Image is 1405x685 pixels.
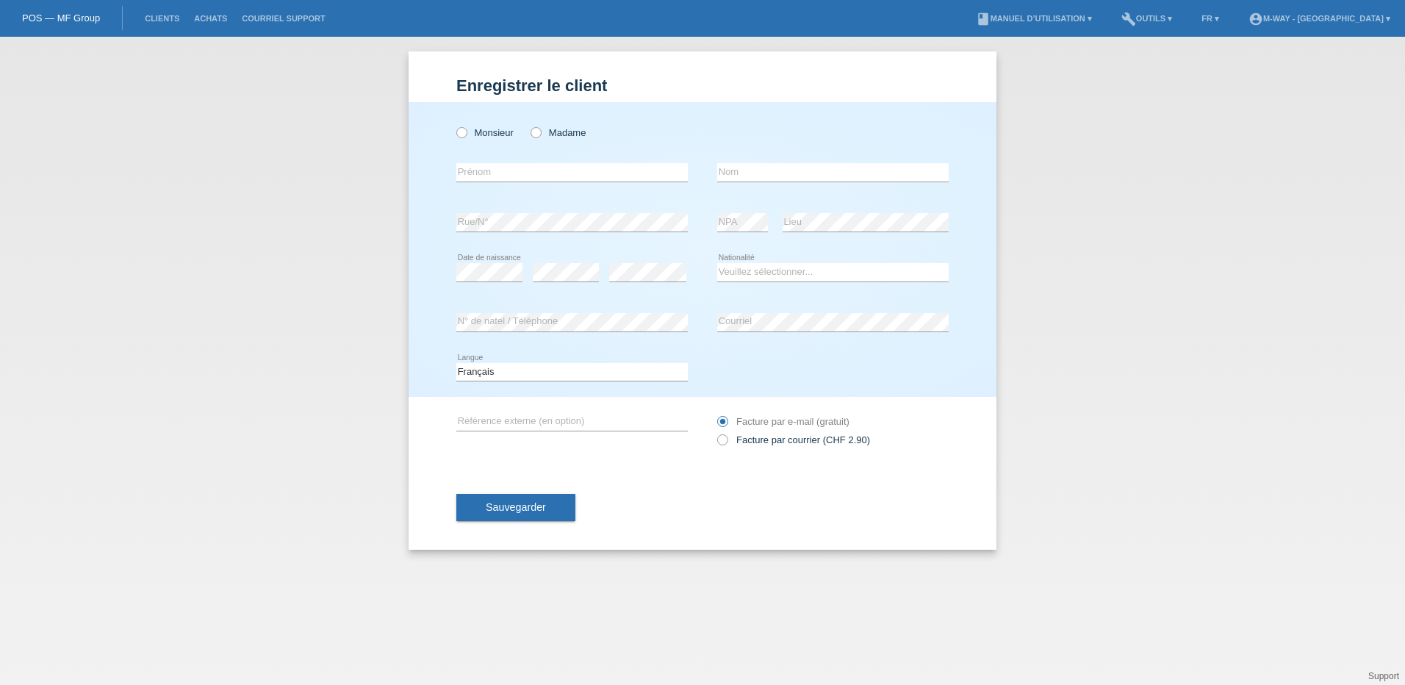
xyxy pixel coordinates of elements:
[717,416,727,434] input: Facture par e-mail (gratuit)
[1368,671,1399,681] a: Support
[1248,12,1263,26] i: account_circle
[969,14,1099,23] a: bookManuel d’utilisation ▾
[531,127,540,137] input: Madame
[1114,14,1179,23] a: buildOutils ▾
[717,434,727,453] input: Facture par courrier (CHF 2.90)
[1241,14,1398,23] a: account_circlem-way - [GEOGRAPHIC_DATA] ▾
[1121,12,1136,26] i: build
[1194,14,1226,23] a: FR ▾
[456,127,466,137] input: Monsieur
[976,12,991,26] i: book
[187,14,234,23] a: Achats
[717,416,849,427] label: Facture par e-mail (gratuit)
[456,494,575,522] button: Sauvegarder
[137,14,187,23] a: Clients
[531,127,586,138] label: Madame
[456,127,514,138] label: Monsieur
[717,434,870,445] label: Facture par courrier (CHF 2.90)
[456,76,949,95] h1: Enregistrer le client
[234,14,332,23] a: Courriel Support
[22,12,100,24] a: POS — MF Group
[486,501,546,513] span: Sauvegarder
